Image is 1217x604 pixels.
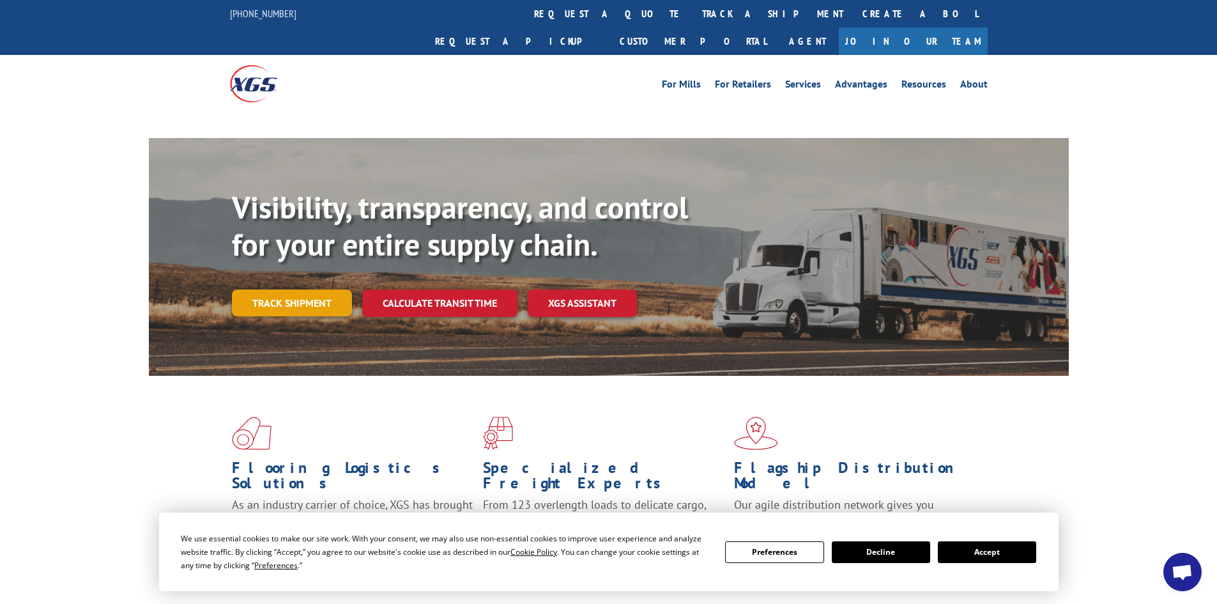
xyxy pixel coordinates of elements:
[734,460,976,497] h1: Flagship Distribution Model
[510,546,557,557] span: Cookie Policy
[610,27,776,55] a: Customer Portal
[254,560,298,571] span: Preferences
[1163,553,1202,591] div: Open chat
[528,290,637,317] a: XGS ASSISTANT
[839,27,988,55] a: Join Our Team
[483,497,724,554] p: From 123 overlength loads to delicate cargo, our experienced staff knows the best way to move you...
[832,541,930,563] button: Decline
[901,79,946,93] a: Resources
[159,513,1059,591] div: Cookie Consent Prompt
[362,290,517,317] a: Calculate transit time
[785,79,821,93] a: Services
[425,27,610,55] a: Request a pickup
[232,417,272,450] img: xgs-icon-total-supply-chain-intelligence-red
[960,79,988,93] a: About
[734,417,778,450] img: xgs-icon-flagship-distribution-model-red
[734,497,969,527] span: Our agile distribution network gives you nationwide inventory management on demand.
[776,27,839,55] a: Agent
[938,541,1036,563] button: Accept
[181,532,710,572] div: We use essential cookies to make our site work. With your consent, we may also use non-essential ...
[715,79,771,93] a: For Retailers
[662,79,701,93] a: For Mills
[483,460,724,497] h1: Specialized Freight Experts
[232,497,473,543] span: As an industry carrier of choice, XGS has brought innovation and dedication to flooring logistics...
[230,7,296,20] a: [PHONE_NUMBER]
[725,541,823,563] button: Preferences
[232,460,473,497] h1: Flooring Logistics Solutions
[835,79,887,93] a: Advantages
[483,417,513,450] img: xgs-icon-focused-on-flooring-red
[232,187,688,264] b: Visibility, transparency, and control for your entire supply chain.
[232,290,352,316] a: Track shipment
